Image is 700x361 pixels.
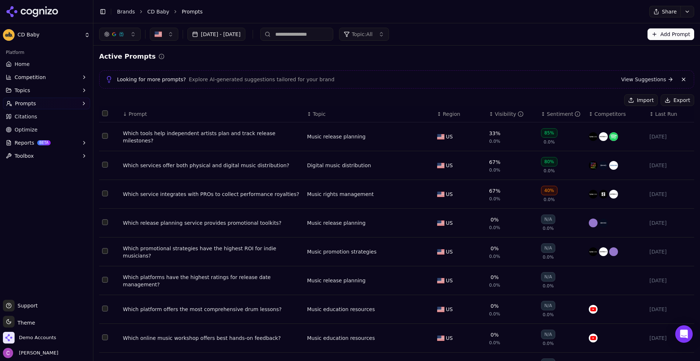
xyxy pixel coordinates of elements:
[661,94,694,106] button: Export
[37,140,51,145] span: BETA
[307,162,371,169] a: Digital music distribution
[120,106,304,122] th: Prompt
[489,130,500,137] div: 33%
[489,196,501,202] span: 0.0%
[15,87,30,94] span: Topics
[599,219,608,227] img: ditto music
[649,334,691,342] div: [DATE]
[307,219,366,227] a: Music release planning
[123,334,301,342] a: Which online music workshop offers best hands-on feedback?
[491,245,499,252] div: 0%
[541,186,557,195] div: 40%
[182,8,203,15] span: Prompts
[437,220,444,226] img: US flag
[307,334,375,342] a: Music education resources
[491,331,499,338] div: 0%
[307,191,374,198] a: Music rights management
[123,219,301,227] a: Which release planning service provides promotional toolkits?
[123,306,301,313] a: Which platform offers the most comprehensive drum lessons?
[437,110,483,118] div: ↕Region
[437,249,444,255] img: US flag
[544,139,555,145] span: 0.0%
[189,76,334,83] span: Explore AI-generated suggestions tailored for your brand
[589,190,598,199] img: tunecore
[443,110,460,118] span: Region
[3,332,56,344] button: Open organization switcher
[99,51,156,62] h2: Active Prompts
[542,283,554,289] span: 0.0%
[609,132,618,141] img: spotify
[491,302,499,310] div: 0%
[123,110,301,118] div: ↓Prompt
[542,341,554,346] span: 0.0%
[3,348,58,358] button: Open user button
[544,168,555,174] span: 0.0%
[352,31,373,38] span: Topic: All
[187,28,245,41] button: [DATE] - [DATE]
[446,306,453,313] span: US
[599,132,608,141] img: distrokid
[589,305,598,314] img: youtube
[624,94,658,106] button: Import
[541,243,555,253] div: N/A
[147,8,169,15] a: CD Baby
[589,247,598,256] img: tunecore
[599,190,608,199] img: songtrust
[129,110,147,118] span: Prompt
[489,158,500,166] div: 67%
[544,197,555,203] span: 0.0%
[437,336,444,341] img: US flag
[489,225,500,231] span: 0.0%
[489,340,500,346] span: 0.0%
[609,161,618,170] img: routenote
[489,110,535,118] div: ↕Visibility
[649,6,680,17] button: Share
[307,110,431,118] div: ↕Topic
[117,8,635,15] nav: breadcrumb
[649,248,691,255] div: [DATE]
[538,106,586,122] th: sentiment
[437,163,444,168] img: US flag
[15,320,35,326] span: Theme
[123,191,301,198] div: Which service integrates with PROs to collect performance royalties?
[102,162,108,168] button: Select row 32
[3,98,90,109] button: Prompts
[437,307,444,312] img: US flag
[3,71,90,83] button: Competition
[102,277,108,283] button: Select row 86
[3,150,90,162] button: Toolbox
[542,312,554,318] span: 0.0%
[649,219,691,227] div: [DATE]
[307,248,377,255] a: Music promotion strategies
[541,157,557,166] div: 80%
[655,110,677,118] span: Last Run
[3,85,90,96] button: Topics
[647,28,694,40] button: Add Prompt
[649,133,691,140] div: [DATE]
[307,306,375,313] a: Music education resources
[123,130,301,144] a: Which tools help independent artists plan and track release milestones?
[307,277,366,284] div: Music release planning
[123,274,301,288] div: Which platforms have the highest ratings for release date management?
[541,128,557,138] div: 85%
[3,29,15,41] img: CD Baby
[15,74,46,81] span: Competition
[621,76,673,83] a: View Suggestions
[117,9,135,15] a: Brands
[589,161,598,170] img: symphonic distribution
[434,106,486,122] th: Region
[541,330,555,339] div: N/A
[446,133,453,140] span: US
[446,334,453,342] span: US
[15,139,34,146] span: Reports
